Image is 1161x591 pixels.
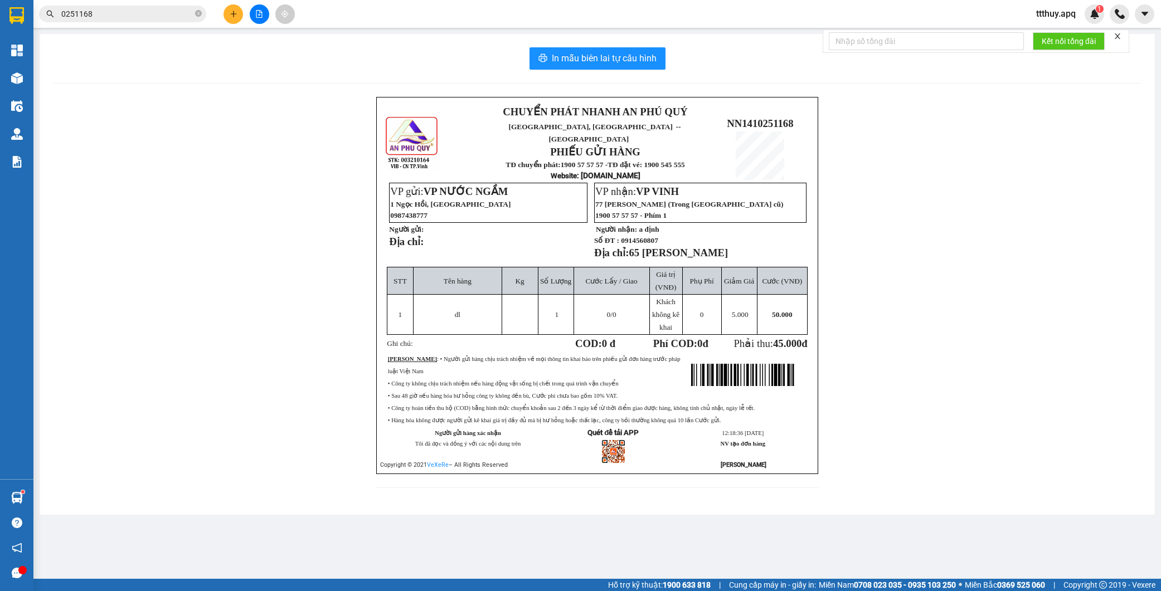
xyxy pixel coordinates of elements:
strong: Người gửi hàng xác nhận [435,430,501,436]
img: solution-icon [11,156,23,168]
strong: : [DOMAIN_NAME] [551,171,640,180]
button: caret-down [1135,4,1154,24]
strong: TĐ đặt vé: 1900 545 555 [608,160,685,169]
span: ⚪️ [959,583,962,587]
span: Cước (VNĐ) [762,277,802,285]
span: In mẫu biên lai tự cấu hình [552,51,657,65]
span: 0987438777 [390,211,428,219]
strong: CHUYỂN PHÁT NHANH AN PHÚ QUÝ [503,106,687,118]
span: 45.000 [773,338,801,349]
strong: Phí COD: đ [653,338,708,349]
sup: 1 [1096,5,1104,13]
span: notification [12,543,22,553]
span: 0 [697,338,702,349]
span: • Hàng hóa không được người gửi kê khai giá trị đầy đủ mà bị hư hỏng hoặc thất lạc, công ty bồi t... [388,417,721,423]
span: aim [281,10,289,18]
span: Miền Nam [819,579,956,591]
span: VP NƯỚC NGẦM [424,185,508,197]
img: phone-icon [1115,9,1125,19]
span: Cước Lấy / Giao [585,277,637,285]
span: 1900 57 57 57 - Phím 1 [595,211,667,219]
span: 0 [607,310,611,319]
span: question-circle [12,517,22,528]
span: 1 [555,310,558,319]
span: 0 đ [602,338,615,349]
span: • Công ty không chịu trách nhiệm nếu hàng động vật sống bị chết trong quá trình vận chuyển [388,380,619,387]
span: Website [551,172,577,180]
span: NN1410251168 [727,118,793,129]
span: Giảm Giá [724,277,754,285]
span: Số Lượng [540,277,571,285]
strong: Người nhận: [596,225,637,233]
span: Cung cấp máy in - giấy in: [729,579,816,591]
strong: PHIẾU GỬI HÀNG [550,146,640,158]
img: logo-vxr [9,7,24,24]
strong: 0369 525 060 [997,580,1045,589]
span: /0 [607,310,616,319]
span: 1 Ngọc Hồi, [GEOGRAPHIC_DATA] [390,200,511,208]
span: | [719,579,721,591]
span: Copyright © 2021 – All Rights Reserved [380,461,508,468]
span: plus [230,10,237,18]
span: Phải thu: [733,338,807,349]
span: đ [801,338,807,349]
span: Miền Bắc [965,579,1045,591]
img: warehouse-icon [11,72,23,84]
span: 0 [700,310,704,319]
sup: 1 [21,490,25,494]
strong: [PERSON_NAME] [388,356,437,362]
span: 65 [PERSON_NAME] [629,247,728,258]
strong: Địa chỉ: [594,247,629,258]
span: 50.000 [772,310,793,319]
button: printerIn mẫu biên lai tự cấu hình [530,47,665,70]
span: STT [394,277,407,285]
a: VeXeRe [427,461,449,468]
span: ttthuy.apq [1027,7,1085,21]
span: Phụ Phí [689,277,713,285]
span: : • Người gửi hàng chịu trách nhiệm về mọi thông tin khai báo trên phiếu gửi đơn hàng trước pháp ... [388,356,681,374]
button: plus [224,4,243,24]
span: Hỗ trợ kỹ thuật: [608,579,711,591]
span: close-circle [195,9,202,19]
span: file-add [255,10,263,18]
strong: 0708 023 035 - 0935 103 250 [854,580,956,589]
span: Tôi đã đọc và đồng ý với các nội dung trên [415,441,521,447]
span: VP gửi: [390,185,508,197]
span: [GEOGRAPHIC_DATA], [GEOGRAPHIC_DATA] ↔ [GEOGRAPHIC_DATA] [508,123,682,143]
strong: Quét để tải APP [587,428,639,437]
strong: TĐ chuyển phát: [506,160,560,169]
img: icon-new-feature [1090,9,1100,19]
strong: Số ĐT : [594,236,619,245]
span: • Sau 48 giờ nếu hàng hóa hư hỏng công ty không đền bù, Cước phí chưa bao gồm 10% VAT. [388,393,618,399]
span: dl [455,310,460,319]
img: dashboard-icon [11,45,23,56]
span: 1 [399,310,402,319]
span: copyright [1099,581,1107,589]
span: close-circle [195,10,202,17]
span: 77 [PERSON_NAME] (Trong [GEOGRAPHIC_DATA] cũ) [595,200,783,208]
strong: NV tạo đơn hàng [721,441,765,447]
span: | [1053,579,1055,591]
span: VP VINH [636,185,679,197]
strong: Người gửi: [389,225,424,233]
span: 0914560807 [621,236,658,245]
span: Kết nối tổng đài [1042,35,1096,47]
span: search [46,10,54,18]
span: Ghi chú: [387,339,412,348]
span: Kg [515,277,524,285]
span: 1 [1097,5,1101,13]
span: 5.000 [732,310,749,319]
img: logo [385,115,440,170]
span: Khách không kê khai [652,297,679,331]
button: aim [275,4,295,24]
strong: 1900 633 818 [663,580,711,589]
strong: [PERSON_NAME] [721,461,766,468]
strong: 1900 57 57 57 - [561,160,608,169]
span: Giá trị (VNĐ) [655,270,677,291]
span: • Công ty hoàn tiền thu hộ (COD) bằng hình thức chuyển khoản sau 2 đến 3 ngày kể từ thời điểm gia... [388,405,755,411]
span: a định [639,225,659,233]
button: Kết nối tổng đài [1033,32,1105,50]
span: message [12,568,22,578]
span: close [1114,32,1121,40]
span: caret-down [1140,9,1150,19]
